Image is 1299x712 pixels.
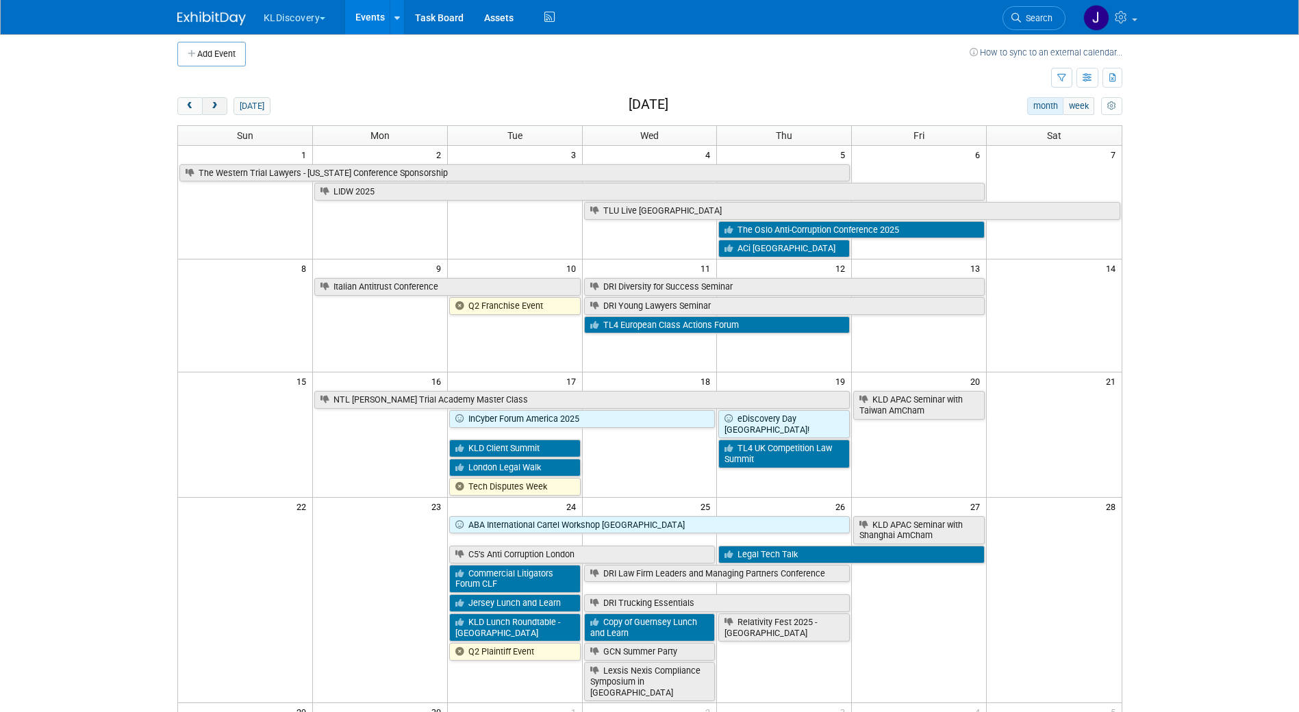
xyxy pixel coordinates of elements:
span: Tue [507,130,522,141]
span: 6 [974,146,986,163]
span: 1 [300,146,312,163]
span: Sat [1047,130,1061,141]
span: 26 [834,498,851,515]
span: 8 [300,259,312,277]
a: Legal Tech Talk [718,546,985,563]
button: next [202,97,227,115]
span: 20 [969,372,986,390]
a: ABA International Cartel Workshop [GEOGRAPHIC_DATA] [449,516,850,534]
a: InCyber Forum America 2025 [449,410,716,428]
a: KLD APAC Seminar with Taiwan AmCham [853,391,985,419]
a: eDiscovery Day [GEOGRAPHIC_DATA]! [718,410,850,438]
span: 15 [295,372,312,390]
a: DRI Diversity for Success Seminar [584,278,985,296]
a: The Oslo Anti-Corruption Conference 2025 [718,221,985,239]
i: Personalize Calendar [1107,102,1116,111]
a: London Legal Walk [449,459,581,476]
span: 10 [565,259,582,277]
a: KLD Client Summit [449,440,581,457]
a: Commercial Litigators Forum CLF [449,565,581,593]
span: 5 [839,146,851,163]
a: How to sync to an external calendar... [970,47,1122,58]
a: Tech Disputes Week [449,478,581,496]
button: week [1063,97,1094,115]
span: 25 [699,498,716,515]
a: C5’s Anti Corruption London [449,546,716,563]
span: Search [1021,13,1052,23]
span: Thu [776,130,792,141]
a: DRI Young Lawyers Seminar [584,297,985,315]
span: 3 [570,146,582,163]
span: Wed [640,130,659,141]
button: Add Event [177,42,246,66]
a: GCN Summer Party [584,643,716,661]
span: 2 [435,146,447,163]
a: Lexsis Nexis Compliance Symposium in [GEOGRAPHIC_DATA] [584,662,716,701]
a: TLU Live [GEOGRAPHIC_DATA] [584,202,1120,220]
span: 4 [704,146,716,163]
span: 22 [295,498,312,515]
button: prev [177,97,203,115]
span: 11 [699,259,716,277]
a: TL4 UK Competition Law Summit [718,440,850,468]
span: Mon [370,130,390,141]
a: Search [1002,6,1065,30]
span: Fri [913,130,924,141]
span: 24 [565,498,582,515]
a: DRI Trucking Essentials [584,594,850,612]
a: NTL [PERSON_NAME] Trial Academy Master Class [314,391,850,409]
a: Copy of Guernsey Lunch and Learn [584,613,716,641]
img: ExhibitDay [177,12,246,25]
span: 13 [969,259,986,277]
span: 19 [834,372,851,390]
a: Italian Antitrust Conference [314,278,581,296]
a: The Western Trial Lawyers - [US_STATE] Conference Sponsorship [179,164,850,182]
a: KLD Lunch Roundtable - [GEOGRAPHIC_DATA] [449,613,581,641]
a: Relativity Fest 2025 - [GEOGRAPHIC_DATA] [718,613,850,641]
span: 17 [565,372,582,390]
a: Q2 Franchise Event [449,297,581,315]
a: LIDW 2025 [314,183,985,201]
button: month [1027,97,1063,115]
span: 9 [435,259,447,277]
a: Q2 Plaintiff Event [449,643,581,661]
span: 28 [1105,498,1122,515]
span: 21 [1105,372,1122,390]
span: 7 [1109,146,1122,163]
button: myCustomButton [1101,97,1122,115]
a: ACi [GEOGRAPHIC_DATA] [718,240,850,257]
img: Jaclyn Lee [1083,5,1109,31]
span: 14 [1105,259,1122,277]
h2: [DATE] [629,97,668,112]
a: TL4 European Class Actions Forum [584,316,850,334]
span: 23 [430,498,447,515]
a: KLD APAC Seminar with Shanghai AmCham [853,516,985,544]
span: 27 [969,498,986,515]
span: 12 [834,259,851,277]
a: Jersey Lunch and Learn [449,594,581,612]
button: [DATE] [234,97,270,115]
span: Sun [237,130,253,141]
span: 18 [699,372,716,390]
span: 16 [430,372,447,390]
a: DRI Law Firm Leaders and Managing Partners Conference [584,565,850,583]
